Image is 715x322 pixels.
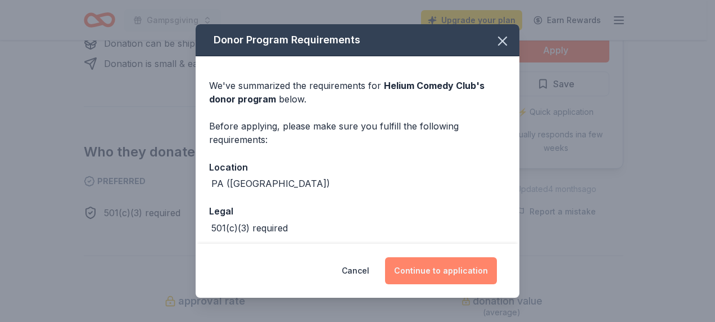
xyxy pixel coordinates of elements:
div: Legal [209,204,506,218]
div: PA ([GEOGRAPHIC_DATA]) [211,177,330,190]
button: Continue to application [385,257,497,284]
div: We've summarized the requirements for below. [209,79,506,106]
div: Before applying, please make sure you fulfill the following requirements: [209,119,506,146]
div: 501(c)(3) required [211,221,288,235]
button: Cancel [342,257,369,284]
div: Location [209,160,506,175]
div: Donor Program Requirements [196,24,519,56]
